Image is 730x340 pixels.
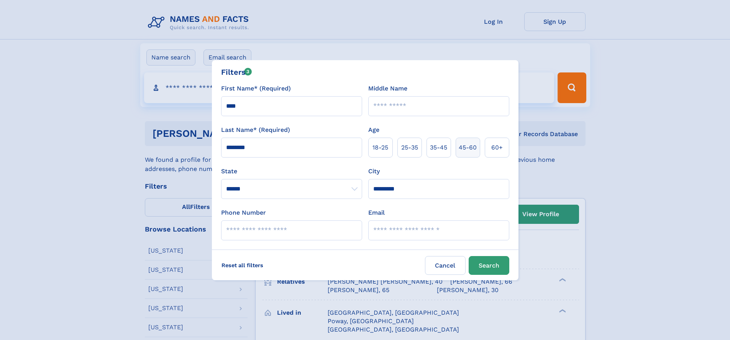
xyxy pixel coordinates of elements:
span: 60+ [491,143,503,152]
label: Reset all filters [217,256,268,274]
label: Phone Number [221,208,266,217]
label: Last Name* (Required) [221,125,290,135]
span: 45‑60 [459,143,477,152]
button: Search [469,256,509,275]
span: 25‑35 [401,143,418,152]
label: Age [368,125,379,135]
label: First Name* (Required) [221,84,291,93]
span: 18‑25 [372,143,388,152]
label: Cancel [425,256,466,275]
div: Filters [221,66,252,78]
label: Email [368,208,385,217]
span: 35‑45 [430,143,447,152]
label: State [221,167,362,176]
label: City [368,167,380,176]
label: Middle Name [368,84,407,93]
